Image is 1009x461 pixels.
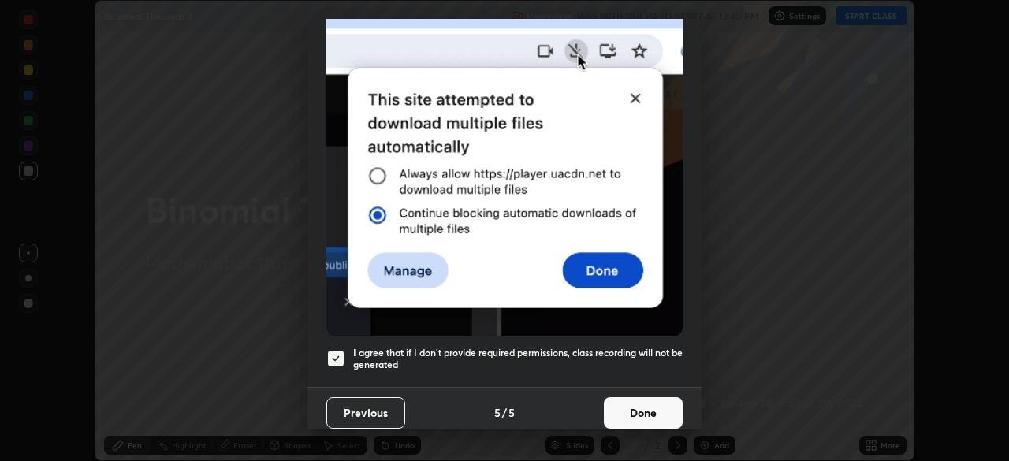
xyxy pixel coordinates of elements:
h4: 5 [494,404,501,421]
h4: / [502,404,507,421]
button: Done [604,397,683,429]
h4: 5 [508,404,515,421]
h5: I agree that if I don't provide required permissions, class recording will not be generated [353,347,683,371]
button: Previous [326,397,405,429]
